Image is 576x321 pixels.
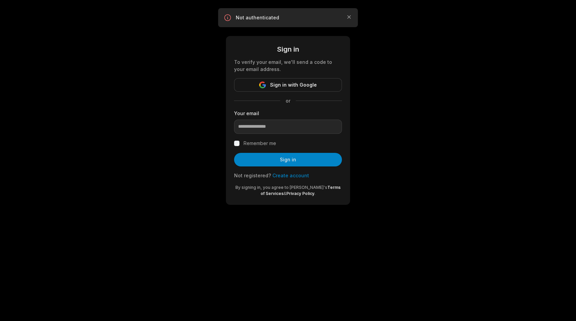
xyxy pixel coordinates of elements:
[234,58,342,73] div: To verify your email, we'll send a code to your email address.
[272,173,309,178] a: Create account
[234,153,342,166] button: Sign in
[234,78,342,92] button: Sign in with Google
[280,97,296,104] span: or
[284,191,286,196] span: &
[286,191,314,196] a: Privacy Policy
[234,173,271,178] span: Not registered?
[270,81,317,89] span: Sign in with Google
[261,185,341,196] a: Terms of Services
[244,139,276,147] label: Remember me
[234,110,342,117] label: Your email
[234,44,342,54] div: Sign in
[314,191,315,196] span: .
[236,14,340,21] p: Not authenticated
[235,185,327,190] span: By signing in, you agree to [PERSON_NAME]'s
